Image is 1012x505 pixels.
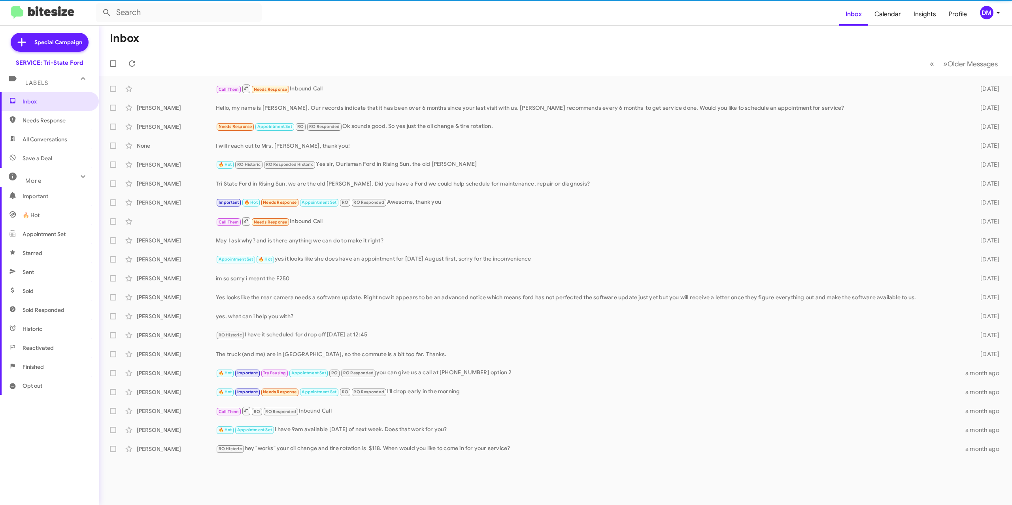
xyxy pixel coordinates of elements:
[216,330,965,340] div: I have it scheduled for drop off [DATE] at 12:45
[137,104,216,112] div: [PERSON_NAME]
[331,370,338,375] span: RO
[216,160,965,169] div: Yes sir, Ourisman Ford in Rising Sun, the old [PERSON_NAME]
[216,142,965,150] div: I will reach out to Mrs. [PERSON_NAME], thank you!
[216,444,965,453] div: hey "works" your oil change and tire rotation is $118. When would you like to come in for your se...
[137,426,216,434] div: [PERSON_NAME]
[353,200,384,205] span: RO Responded
[219,409,239,414] span: Call Them
[23,98,90,105] span: Inbox
[839,3,868,26] a: Inbox
[216,293,965,301] div: Yes looks like the rear camera needs a software update. Right now it appears to be an advanced no...
[23,230,66,238] span: Appointment Set
[34,38,82,46] span: Special Campaign
[309,124,340,129] span: RO Responded
[342,200,348,205] span: RO
[342,389,348,394] span: RO
[137,237,216,244] div: [PERSON_NAME]
[25,177,42,184] span: More
[302,200,336,205] span: Appointment Set
[237,162,261,167] span: RO Historic
[263,370,286,375] span: Try Pausing
[137,180,216,188] div: [PERSON_NAME]
[980,6,993,19] div: DM
[219,257,253,262] span: Appointment Set
[137,445,216,453] div: [PERSON_NAME]
[23,135,67,143] span: All Conversations
[302,389,336,394] span: Appointment Set
[263,200,296,205] span: Needs Response
[868,3,907,26] a: Calendar
[110,32,139,45] h1: Inbox
[237,389,258,394] span: Important
[343,370,374,375] span: RO Responded
[907,3,942,26] span: Insights
[938,56,1003,72] button: Next
[925,56,939,72] button: Previous
[254,220,287,225] span: Needs Response
[137,350,216,358] div: [PERSON_NAME]
[219,162,232,167] span: 🔥 Hot
[965,445,1006,453] div: a month ago
[965,426,1006,434] div: a month ago
[219,446,242,451] span: RO Historic
[965,369,1006,377] div: a month ago
[965,180,1006,188] div: [DATE]
[216,122,965,131] div: Ok sounds good. So yes just the oil change & tire rotation.
[965,293,1006,301] div: [DATE]
[219,220,239,225] span: Call Them
[965,407,1006,415] div: a month ago
[219,332,242,338] span: RO Historic
[137,123,216,131] div: [PERSON_NAME]
[219,389,232,394] span: 🔥 Hot
[297,124,304,129] span: RO
[254,409,260,414] span: RO
[942,3,973,26] a: Profile
[965,199,1006,207] div: [DATE]
[23,287,34,295] span: Sold
[216,237,965,244] div: May I ask why? and is there anything we can do to make it right?
[216,406,965,416] div: Inbound Call
[216,312,965,320] div: yes, what can i help you with?
[16,59,83,67] div: SERVICE: Tri-State Ford
[965,255,1006,263] div: [DATE]
[925,56,1003,72] nav: Page navigation example
[291,370,326,375] span: Appointment Set
[219,427,232,432] span: 🔥 Hot
[965,331,1006,339] div: [DATE]
[216,274,965,282] div: im so sorry i meant the F250
[965,218,1006,225] div: [DATE]
[353,389,384,394] span: RO Responded
[137,331,216,339] div: [PERSON_NAME]
[965,237,1006,244] div: [DATE]
[244,200,258,205] span: 🔥 Hot
[216,198,965,207] div: Awesome, thank you
[219,200,239,205] span: Important
[137,161,216,169] div: [PERSON_NAME]
[948,60,998,68] span: Older Messages
[137,293,216,301] div: [PERSON_NAME]
[965,104,1006,112] div: [DATE]
[137,407,216,415] div: [PERSON_NAME]
[23,249,42,257] span: Starred
[266,162,313,167] span: RO Responded Historic
[96,3,262,22] input: Search
[965,85,1006,93] div: [DATE]
[137,255,216,263] div: [PERSON_NAME]
[23,192,90,200] span: Important
[23,211,40,219] span: 🔥 Hot
[137,388,216,396] div: [PERSON_NAME]
[23,344,54,352] span: Reactivated
[254,87,287,92] span: Needs Response
[965,274,1006,282] div: [DATE]
[965,142,1006,150] div: [DATE]
[11,33,89,52] a: Special Campaign
[965,350,1006,358] div: [DATE]
[965,161,1006,169] div: [DATE]
[137,142,216,150] div: None
[137,369,216,377] div: [PERSON_NAME]
[25,79,48,86] span: Labels
[216,180,965,188] div: Tri State Ford in Rising Sun, we are the old [PERSON_NAME]. Did you have a Ford we could help sch...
